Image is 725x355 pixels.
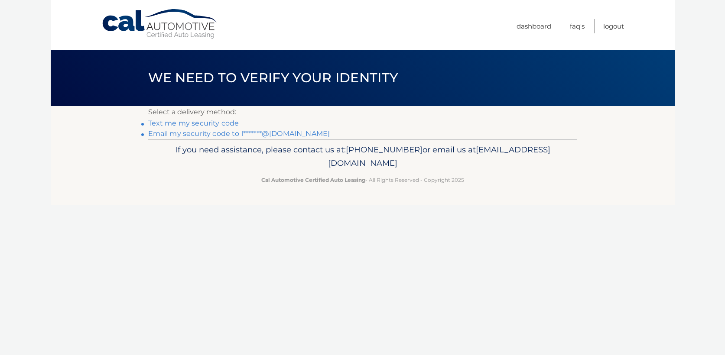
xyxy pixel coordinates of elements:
p: - All Rights Reserved - Copyright 2025 [154,175,572,184]
p: Select a delivery method: [148,106,577,118]
span: We need to verify your identity [148,70,398,86]
strong: Cal Automotive Certified Auto Leasing [261,177,365,183]
a: Text me my security code [148,119,239,127]
a: Cal Automotive [101,9,218,39]
a: Logout [603,19,624,33]
a: Dashboard [517,19,551,33]
p: If you need assistance, please contact us at: or email us at [154,143,572,171]
span: [PHONE_NUMBER] [346,145,423,155]
a: Email my security code to l*******@[DOMAIN_NAME] [148,129,330,138]
a: FAQ's [570,19,585,33]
